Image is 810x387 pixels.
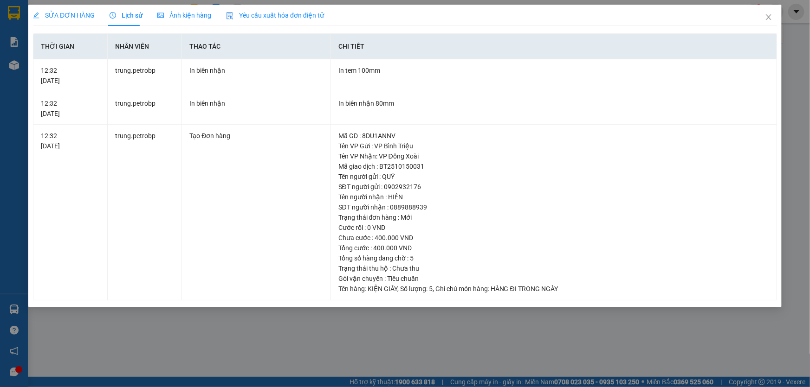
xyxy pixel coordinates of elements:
span: close [765,13,772,21]
div: Tổng cước : 400.000 VND [338,243,769,253]
div: In biên nhận [189,98,323,108]
div: Tên VP Nhận: VP Đồng Xoài [338,151,769,161]
th: Thao tác [182,34,330,59]
div: In tem 100mm [338,65,769,76]
div: In biên nhận [189,65,323,76]
div: SĐT người nhận : 0889888939 [338,202,769,212]
div: In biên nhận 80mm [338,98,769,108]
th: Chi tiết [331,34,777,59]
div: Cước rồi : 0 VND [338,222,769,233]
div: Tên người gửi : QUÝ [338,171,769,182]
span: clock-circle [110,12,116,19]
div: Mã GD : 8DU1ANNV [338,131,769,141]
th: Thời gian [33,34,108,59]
span: 5 [429,285,433,292]
button: Close [756,5,782,31]
div: 12:32 [DATE] [41,98,100,119]
span: Lịch sử [110,12,143,19]
div: Mã giao dịch : BT2510150031 [338,161,769,171]
div: Tên người nhận : HIỀN [338,192,769,202]
img: icon [226,12,233,19]
span: picture [157,12,164,19]
div: 12:32 [DATE] [41,65,100,86]
td: trung.petrobp [108,125,182,300]
div: 12:32 [DATE] [41,131,100,151]
td: trung.petrobp [108,92,182,125]
th: Nhân viên [108,34,182,59]
div: Tên hàng: , Số lượng: , Ghi chú món hàng: [338,284,769,294]
div: Gói vận chuyển : Tiêu chuẩn [338,273,769,284]
span: Ảnh kiện hàng [157,12,211,19]
div: Tổng số hàng đang chờ : 5 [338,253,769,263]
div: SĐT người gửi : 0902932176 [338,182,769,192]
td: trung.petrobp [108,59,182,92]
span: Yêu cầu xuất hóa đơn điện tử [226,12,324,19]
div: Trạng thái thu hộ : Chưa thu [338,263,769,273]
div: Trạng thái đơn hàng : Mới [338,212,769,222]
span: edit [33,12,39,19]
div: Tên VP Gửi : VP Bình Triệu [338,141,769,151]
span: KIỆN GIẤY [368,285,397,292]
span: SỬA ĐƠN HÀNG [33,12,95,19]
span: HÀNG ĐI TRONG NGÀY [491,285,558,292]
div: Chưa cước : 400.000 VND [338,233,769,243]
div: Tạo Đơn hàng [189,131,323,141]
